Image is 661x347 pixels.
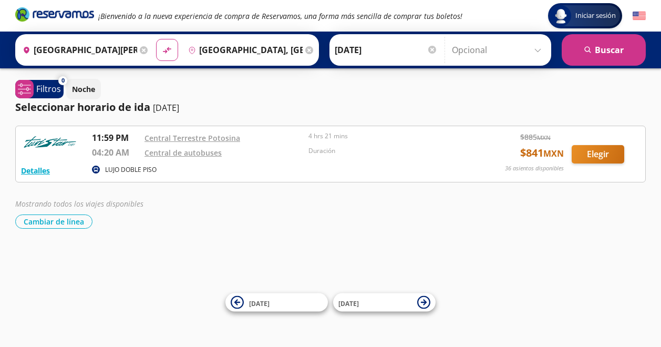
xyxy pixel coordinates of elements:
[338,299,359,308] span: [DATE]
[36,83,61,95] p: Filtros
[452,37,546,63] input: Opcional
[520,131,551,142] span: $ 885
[66,79,101,99] button: Noche
[92,131,139,144] p: 11:59 PM
[543,148,564,159] small: MXN
[308,131,467,141] p: 4 hrs 21 mins
[308,146,467,156] p: Duración
[72,84,95,95] p: Noche
[21,131,79,152] img: RESERVAMOS
[18,37,137,63] input: Buscar Origen
[153,101,179,114] p: [DATE]
[571,11,620,21] span: Iniciar sesión
[225,293,328,312] button: [DATE]
[505,164,564,173] p: 36 asientos disponibles
[537,134,551,141] small: MXN
[15,99,150,115] p: Seleccionar horario de ida
[335,37,438,63] input: Elegir Fecha
[61,76,65,85] span: 0
[144,148,222,158] a: Central de autobuses
[15,80,64,98] button: 0Filtros
[21,165,50,176] button: Detalles
[15,199,143,209] em: Mostrando todos los viajes disponibles
[184,37,303,63] input: Buscar Destino
[144,133,240,143] a: Central Terrestre Potosina
[15,6,94,25] a: Brand Logo
[520,145,564,161] span: $ 841
[562,34,646,66] button: Buscar
[333,293,436,312] button: [DATE]
[105,165,157,175] p: LUJO DOBLE PISO
[249,299,270,308] span: [DATE]
[15,6,94,22] i: Brand Logo
[633,9,646,23] button: English
[98,11,462,21] em: ¡Bienvenido a la nueva experiencia de compra de Reservamos, una forma más sencilla de comprar tus...
[92,146,139,159] p: 04:20 AM
[572,145,624,164] button: Elegir
[15,215,92,229] button: Cambiar de línea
